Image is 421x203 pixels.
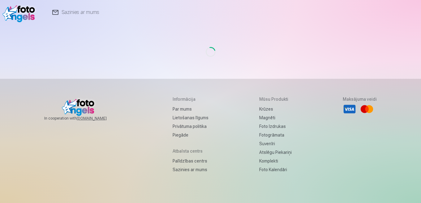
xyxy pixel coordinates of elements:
a: Krūzes [259,105,292,113]
img: /v1 [2,2,38,22]
li: Mastercard [360,102,374,116]
a: Sazinies ar mums [173,165,208,174]
h5: Maksājuma veidi [343,96,377,102]
a: Foto izdrukas [259,122,292,131]
a: Par mums [173,105,208,113]
a: Suvenīri [259,139,292,148]
a: [DOMAIN_NAME] [77,116,122,121]
a: Piegāde [173,131,208,139]
a: Fotogrāmata [259,131,292,139]
a: Magnēti [259,113,292,122]
a: Lietošanas līgums [173,113,208,122]
a: Privātuma politika [173,122,208,131]
a: Komplekti [259,157,292,165]
a: Foto kalendāri [259,165,292,174]
h5: Atbalsta centrs [173,148,208,154]
li: Visa [343,102,356,116]
h5: Informācija [173,96,208,102]
a: Atslēgu piekariņi [259,148,292,157]
a: Palīdzības centrs [173,157,208,165]
h5: Mūsu produkti [259,96,292,102]
span: In cooperation with [44,116,122,121]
